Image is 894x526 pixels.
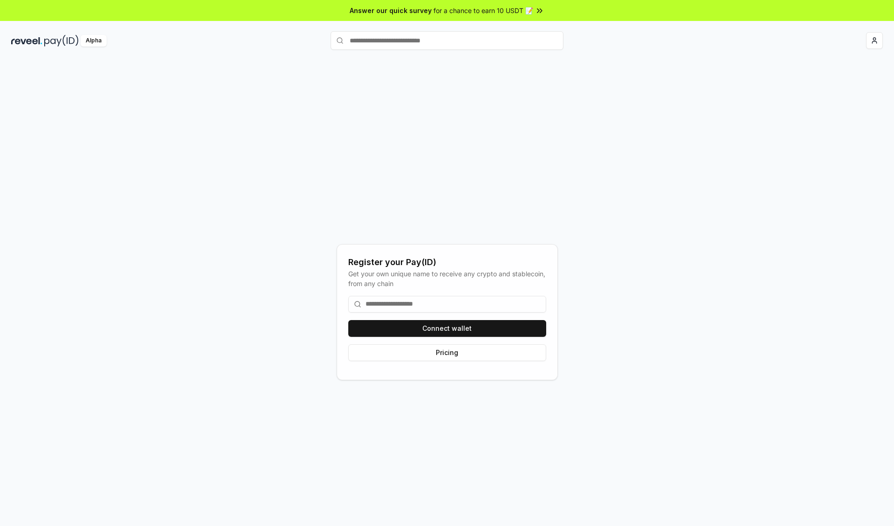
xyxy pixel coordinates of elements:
span: for a chance to earn 10 USDT 📝 [433,6,533,15]
img: pay_id [44,35,79,47]
span: Answer our quick survey [350,6,432,15]
div: Alpha [81,35,107,47]
button: Connect wallet [348,320,546,337]
img: reveel_dark [11,35,42,47]
div: Register your Pay(ID) [348,256,546,269]
button: Pricing [348,344,546,361]
div: Get your own unique name to receive any crypto and stablecoin, from any chain [348,269,546,288]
